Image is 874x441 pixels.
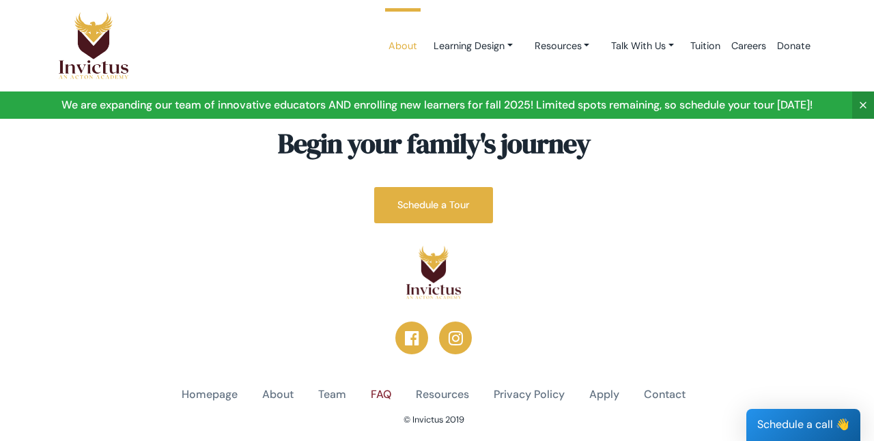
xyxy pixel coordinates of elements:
a: About [262,387,294,403]
a: Apply [589,387,619,403]
a: About [383,17,423,75]
a: Donate [772,17,816,75]
h3: Begin your family's journey [55,127,813,160]
a: Talk With Us [600,33,685,59]
a: Careers [726,17,772,75]
div: Schedule a call 👋 [746,409,860,441]
a: Privacy Policy [494,387,565,403]
p: © Invictus 2019 [55,414,813,426]
a: Team [318,387,346,403]
a: Resources [524,33,601,59]
a: Schedule a Tour [374,187,493,223]
img: Logo [58,12,129,80]
a: Tuition [685,17,726,75]
img: logo.png [406,245,462,300]
a: Resources [416,387,469,403]
a: FAQ [371,387,391,403]
a: Learning Design [423,33,524,59]
a: Contact [644,387,686,403]
a: Homepage [182,387,238,403]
